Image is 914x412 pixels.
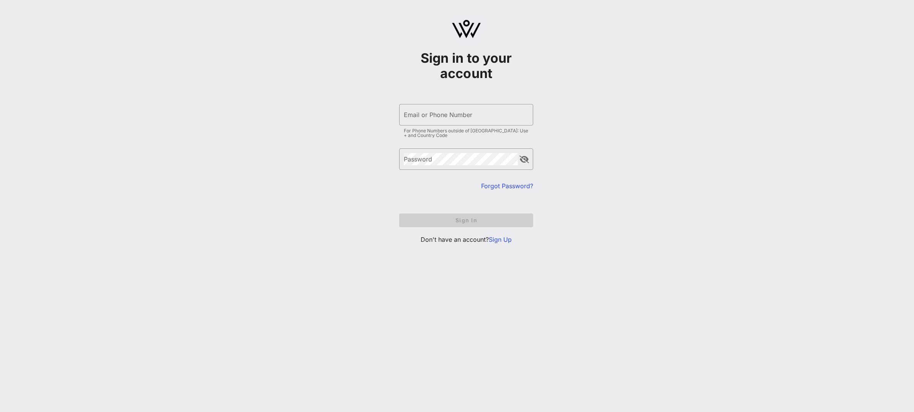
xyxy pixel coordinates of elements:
h1: Sign in to your account [399,50,533,81]
a: Forgot Password? [481,182,533,190]
div: For Phone Numbers outside of [GEOGRAPHIC_DATA]: Use + and Country Code [404,129,529,138]
a: Sign Up [489,236,512,243]
img: logo.svg [452,20,481,38]
button: append icon [519,156,529,163]
p: Don't have an account? [399,235,533,244]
